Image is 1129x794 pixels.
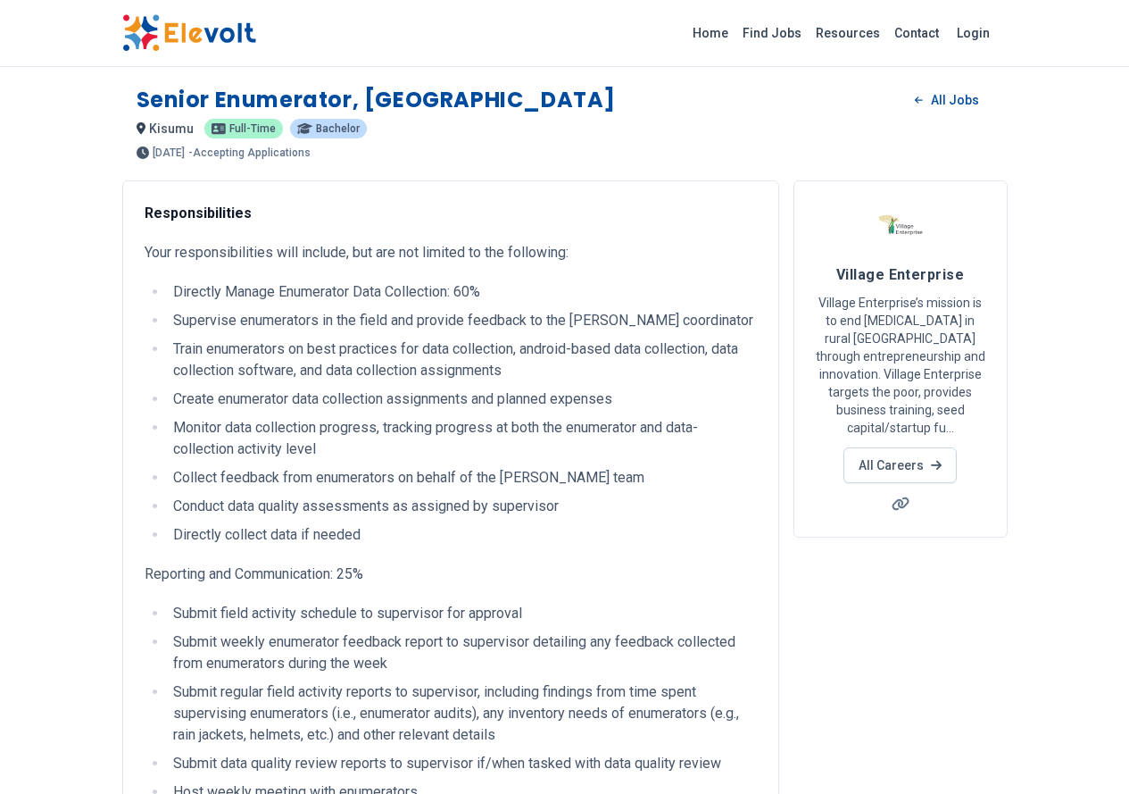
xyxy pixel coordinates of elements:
a: All Careers [843,447,957,483]
span: Bachelor [316,123,360,134]
a: Contact [887,19,946,47]
h1: Senior Enumerator, [GEOGRAPHIC_DATA] [137,86,617,114]
li: Submit field activity schedule to supervisor for approval [168,603,757,624]
li: Conduct data quality assessments as assigned by supervisor [168,496,757,517]
a: Find Jobs [735,19,809,47]
li: Create enumerator data collection assignments and planned expenses [168,389,757,410]
span: Full-time [229,123,276,134]
p: Reporting and Communication: 25% [145,564,757,585]
img: Elevolt [122,14,256,52]
li: Train enumerators on best practices for data collection, android-based data collection, data coll... [168,338,757,381]
a: Resources [809,19,887,47]
li: Submit regular field activity reports to supervisor, including findings from time spent supervisi... [168,681,757,746]
li: Submit data quality review reports to supervisor if/when tasked with data quality review [168,753,757,774]
p: Village Enterprise’s mission is to end [MEDICAL_DATA] in rural [GEOGRAPHIC_DATA] through entrepre... [816,294,985,437]
p: - Accepting Applications [188,147,311,158]
li: Supervise enumerators in the field and provide feedback to the [PERSON_NAME] coordinator [168,310,757,331]
li: Directly collect data if needed [168,524,757,546]
span: Village Enterprise [836,266,964,283]
a: All Jobs [901,87,992,113]
li: Directly Manage Enumerator Data Collection: 60% [168,281,757,303]
li: Monitor data collection progress, tracking progress at both the enumerator and data-collection ac... [168,417,757,460]
span: kisumu [149,121,194,136]
img: Village Enterprise [878,203,923,247]
a: Login [946,15,1000,51]
li: Collect feedback from enumerators on behalf of the [PERSON_NAME] team [168,467,757,489]
span: [DATE] [153,147,185,158]
strong: Responsibilities [145,205,252,221]
p: Your responsibilities will include, but are not limited to the following: [145,242,757,263]
li: Submit weekly enumerator feedback report to supervisor detailing any feedback collected from enum... [168,631,757,674]
a: Home [685,19,735,47]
